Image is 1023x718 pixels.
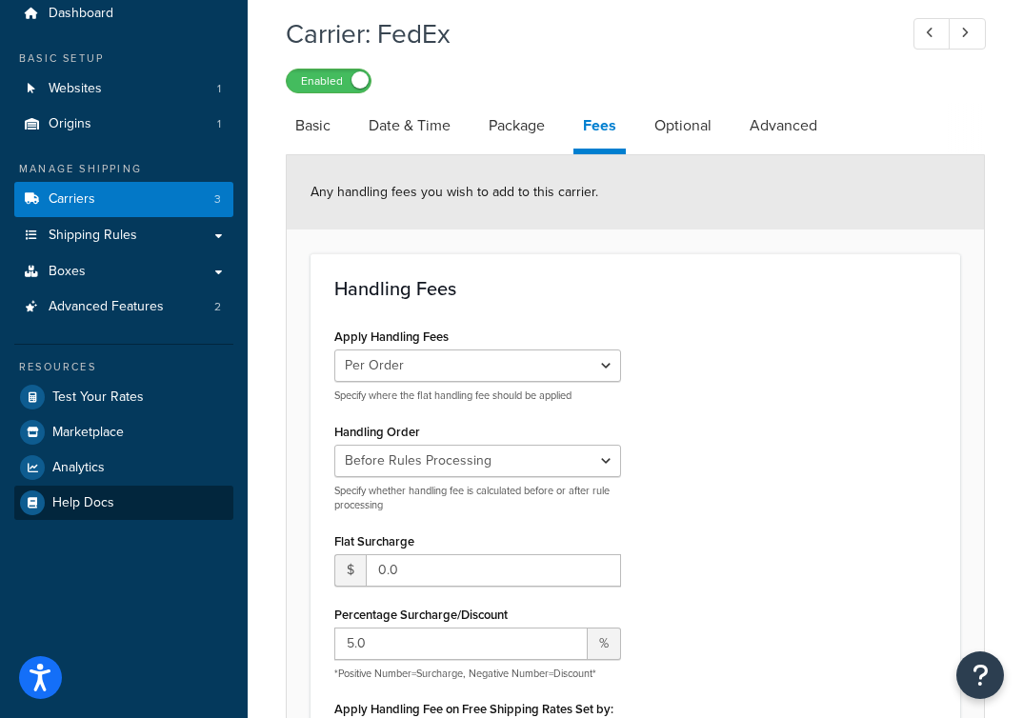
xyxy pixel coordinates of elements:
[949,18,986,50] a: Next Record
[14,415,233,449] a: Marketplace
[287,70,371,92] label: Enabled
[913,18,951,50] a: Previous Record
[14,450,233,485] a: Analytics
[334,278,936,299] h3: Handling Fees
[214,299,221,315] span: 2
[359,103,460,149] a: Date & Time
[334,702,613,716] label: Apply Handling Fee on Free Shipping Rates Set by:
[645,103,721,149] a: Optional
[217,81,221,97] span: 1
[334,425,420,439] label: Handling Order
[334,389,621,403] p: Specify where the flat handling fee should be applied
[14,161,233,177] div: Manage Shipping
[217,116,221,132] span: 1
[52,460,105,476] span: Analytics
[311,182,598,202] span: Any handling fees you wish to add to this carrier.
[14,71,233,107] li: Websites
[334,329,449,344] label: Apply Handling Fees
[52,389,144,406] span: Test Your Rates
[14,380,233,414] a: Test Your Rates
[334,534,414,548] label: Flat Surcharge
[14,107,233,142] li: Origins
[14,289,233,325] a: Advanced Features2
[14,289,233,325] li: Advanced Features
[49,6,113,22] span: Dashboard
[52,425,124,441] span: Marketplace
[588,628,621,660] span: %
[334,667,621,681] p: *Positive Number=Surcharge, Negative Number=Discount*
[740,103,827,149] a: Advanced
[334,554,366,587] span: $
[14,182,233,217] li: Carriers
[52,495,114,511] span: Help Docs
[286,103,340,149] a: Basic
[479,103,554,149] a: Package
[49,81,102,97] span: Websites
[14,254,233,289] a: Boxes
[14,218,233,253] a: Shipping Rules
[49,299,164,315] span: Advanced Features
[49,264,86,280] span: Boxes
[956,651,1004,699] button: Open Resource Center
[49,191,95,208] span: Carriers
[14,182,233,217] a: Carriers3
[214,191,221,208] span: 3
[49,116,91,132] span: Origins
[49,228,137,244] span: Shipping Rules
[334,608,508,622] label: Percentage Surcharge/Discount
[14,50,233,67] div: Basic Setup
[14,107,233,142] a: Origins1
[334,484,621,513] p: Specify whether handling fee is calculated before or after rule processing
[573,103,626,154] a: Fees
[286,15,878,52] h1: Carrier: FedEx
[14,71,233,107] a: Websites1
[14,359,233,375] div: Resources
[14,486,233,520] a: Help Docs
